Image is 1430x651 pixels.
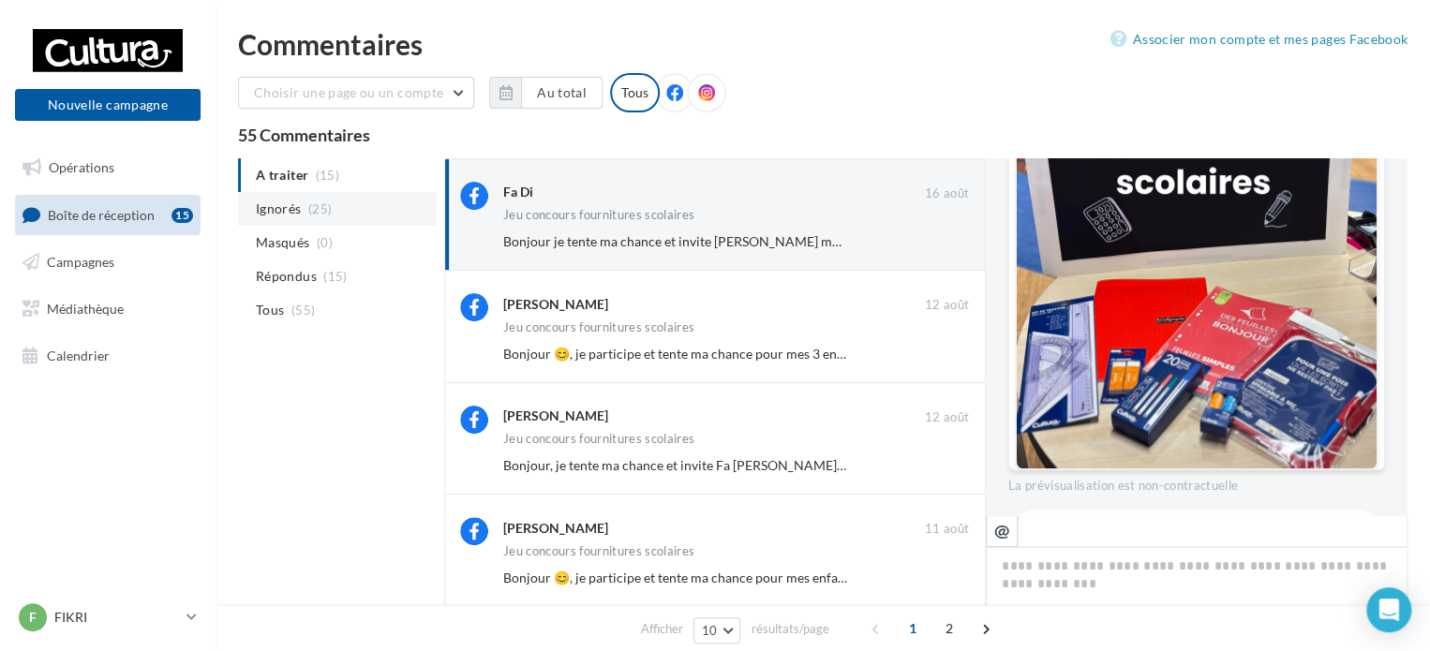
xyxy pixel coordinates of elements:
span: Masqués [256,233,309,252]
button: 10 [693,617,741,644]
a: Boîte de réception15 [11,195,204,235]
span: Ignorés [256,200,301,218]
a: F FIKRI [15,599,201,635]
button: Choisir une page ou un compte [238,77,474,109]
div: Jeu concours fournitures scolaires [503,433,694,445]
div: Jeu concours fournitures scolaires [503,209,694,221]
div: 15 [171,208,193,223]
span: Bonjour je tente ma chance et invite [PERSON_NAME] merci 🤞🤞🤞 [503,233,905,249]
span: 2 [934,614,964,644]
span: 11 août [925,521,969,538]
p: FIKRI [54,608,179,627]
div: La prévisualisation est non-contractuelle [1008,470,1385,495]
a: Associer mon compte et mes pages Facebook [1110,28,1408,51]
span: 1 [898,614,928,644]
span: Campagnes [47,254,114,270]
button: Nouvelle campagne [15,89,201,121]
span: (55) [291,303,315,318]
span: (0) [317,235,333,250]
a: Médiathèque [11,289,204,329]
a: Calendrier [11,336,204,376]
span: (15) [323,269,347,284]
div: [PERSON_NAME] [503,295,608,314]
button: Au total [521,77,603,109]
button: Au total [489,77,603,109]
div: 55 Commentaires [238,126,1408,143]
span: Calendrier [47,347,110,362]
span: Médiathèque [47,301,124,317]
span: Répondus [256,267,317,286]
span: Bonjour 😊, je participe et tente ma chance pour mes enfants 🌺🤞🍀 [PERSON_NAME] [503,570,1013,585]
div: Jeu concours fournitures scolaires [503,545,694,557]
span: 16 août [925,185,969,202]
span: (25) [308,201,332,216]
div: Tous [610,73,660,112]
div: Commentaires [238,30,1408,58]
i: @ [994,522,1010,539]
span: Afficher [641,620,683,638]
span: 12 août [925,297,969,314]
span: Bonjour 😊, je participe et tente ma chance pour mes 3 enfants 🌺🤞🍀 Liise [503,346,946,362]
span: résultats/page [751,620,828,638]
span: F [29,608,37,627]
button: @ [986,515,1018,547]
span: Boîte de réception [48,206,155,222]
a: Campagnes [11,243,204,282]
div: Fa Di [503,183,533,201]
span: 10 [702,623,718,638]
span: Choisir une page ou un compte [254,84,443,100]
a: Opérations [11,148,204,187]
span: Bonjour, je tente ma chance et invite Fa [PERSON_NAME] 🍀🤞🍀🤞 merci ! [503,457,947,473]
span: Opérations [49,159,114,175]
div: [PERSON_NAME] [503,407,608,425]
span: 12 août [925,409,969,426]
div: Open Intercom Messenger [1366,587,1411,632]
div: Jeu concours fournitures scolaires [503,321,694,333]
span: Tous [256,301,284,319]
div: [PERSON_NAME] [503,519,608,538]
